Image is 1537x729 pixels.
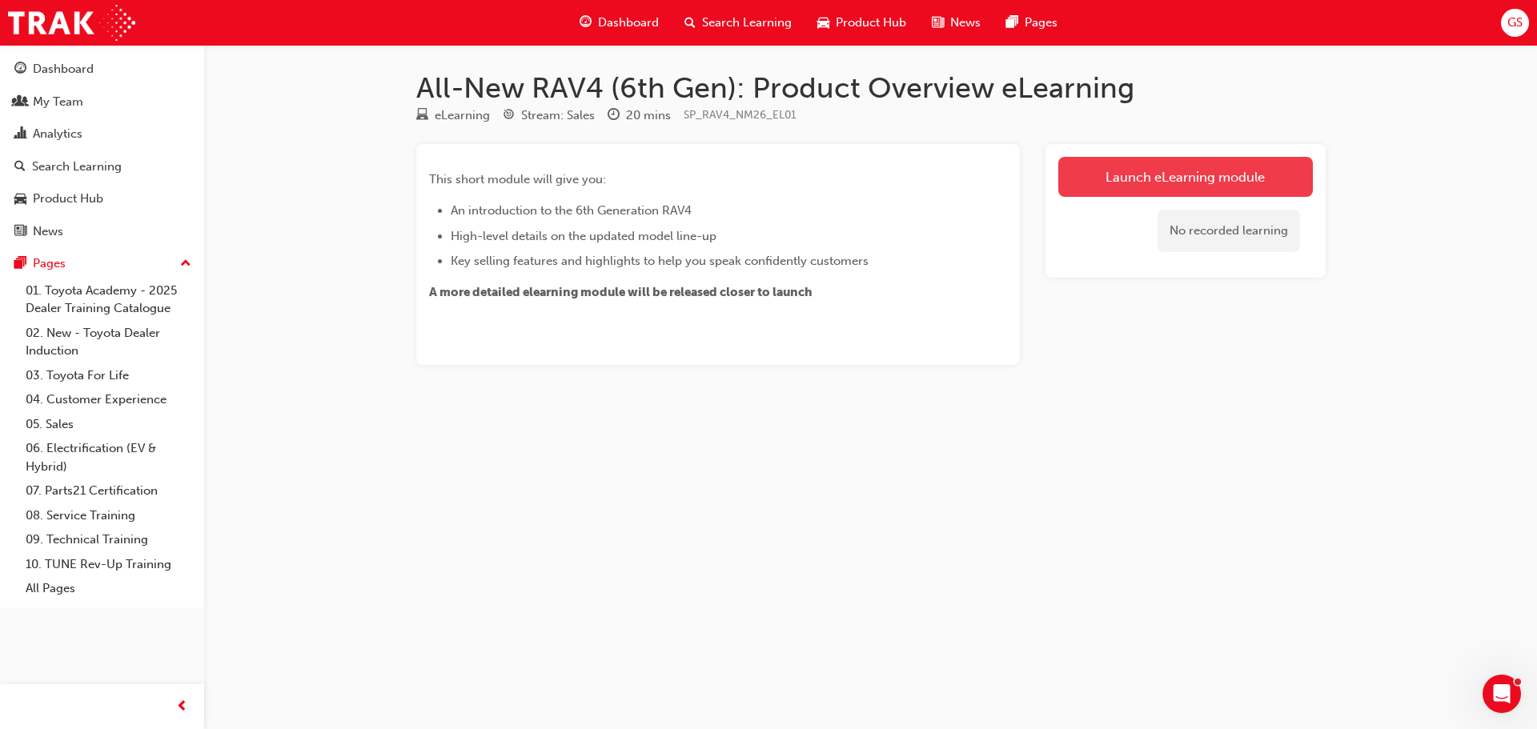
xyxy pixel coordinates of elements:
[416,106,490,126] div: Type
[1501,9,1529,37] button: GS
[1507,14,1523,32] span: GS
[19,321,198,363] a: 02. New - Toyota Dealer Induction
[451,229,716,243] span: High-level details on the updated model line-up
[805,6,919,39] a: car-iconProduct Hub
[19,412,198,437] a: 05. Sales
[14,160,26,174] span: search-icon
[33,125,82,143] div: Analytics
[32,158,122,176] div: Search Learning
[14,62,26,77] span: guage-icon
[684,13,696,33] span: search-icon
[817,13,829,33] span: car-icon
[19,387,198,412] a: 04. Customer Experience
[33,254,66,273] div: Pages
[6,87,198,117] a: My Team
[6,51,198,249] button: DashboardMy TeamAnalyticsSearch LearningProduct HubNews
[416,70,1326,106] h1: All-New RAV4 (6th Gen): Product Overview eLearning
[503,109,515,123] span: target-icon
[580,13,592,33] span: guage-icon
[33,222,63,241] div: News
[429,172,606,186] span: This short module will give you:
[1058,157,1313,197] a: Launch eLearning module
[19,436,198,479] a: 06. Electrification (EV & Hybrid)
[176,697,188,717] span: prev-icon
[19,503,198,528] a: 08. Service Training
[429,285,813,299] span: A more detailed elearning module will be released closer to launch
[521,106,595,125] div: Stream: Sales
[33,190,103,208] div: Product Hub
[672,6,805,39] a: search-iconSearch Learning
[19,479,198,503] a: 07. Parts21 Certification
[19,576,198,601] a: All Pages
[8,5,135,41] img: Trak
[1025,14,1057,32] span: Pages
[19,527,198,552] a: 09. Technical Training
[14,225,26,239] span: news-icon
[919,6,993,39] a: news-iconNews
[14,95,26,110] span: people-icon
[6,54,198,84] a: Dashboard
[993,6,1070,39] a: pages-iconPages
[416,109,428,123] span: learningResourceType_ELEARNING-icon
[598,14,659,32] span: Dashboard
[33,60,94,78] div: Dashboard
[435,106,490,125] div: eLearning
[608,109,620,123] span: clock-icon
[6,217,198,246] a: News
[1158,210,1300,252] div: No recorded learning
[6,119,198,149] a: Analytics
[684,108,797,122] span: Learning resource code
[6,152,198,182] a: Search Learning
[451,203,692,218] span: An introduction to the 6th Generation RAV4
[836,14,906,32] span: Product Hub
[19,552,198,577] a: 10. TUNE Rev-Up Training
[608,106,671,126] div: Duration
[180,254,191,274] span: up-icon
[14,192,26,206] span: car-icon
[6,249,198,278] button: Pages
[33,93,83,111] div: My Team
[1483,675,1521,713] iframe: Intercom live chat
[932,13,944,33] span: news-icon
[19,363,198,388] a: 03. Toyota For Life
[19,278,198,321] a: 01. Toyota Academy - 2025 Dealer Training Catalogue
[14,127,26,142] span: chart-icon
[451,254,869,268] span: Key selling features and highlights to help you speak confidently customers
[6,184,198,214] a: Product Hub
[1006,13,1018,33] span: pages-icon
[567,6,672,39] a: guage-iconDashboard
[626,106,671,125] div: 20 mins
[14,257,26,271] span: pages-icon
[503,106,595,126] div: Stream
[950,14,981,32] span: News
[702,14,792,32] span: Search Learning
